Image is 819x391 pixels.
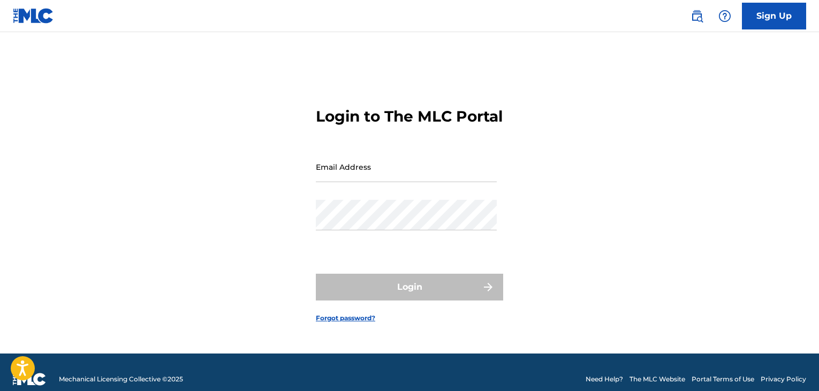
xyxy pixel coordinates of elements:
img: help [718,10,731,22]
a: Sign Up [742,3,806,29]
div: Help [714,5,735,27]
a: Privacy Policy [761,374,806,384]
img: search [691,10,703,22]
img: logo [13,373,46,386]
img: MLC Logo [13,8,54,24]
a: Need Help? [586,374,623,384]
a: Forgot password? [316,313,375,323]
a: Public Search [686,5,708,27]
a: Portal Terms of Use [692,374,754,384]
a: The MLC Website [630,374,685,384]
h3: Login to The MLC Portal [316,107,503,126]
span: Mechanical Licensing Collective © 2025 [59,374,183,384]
